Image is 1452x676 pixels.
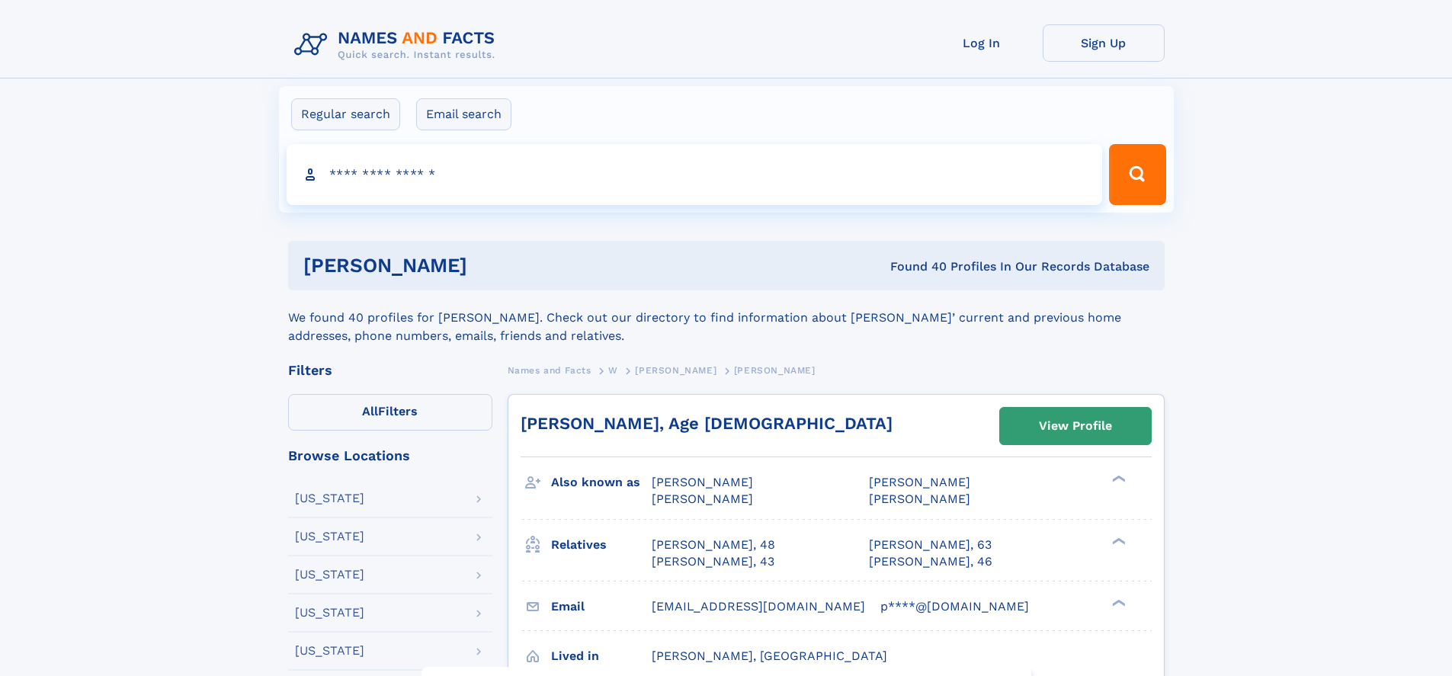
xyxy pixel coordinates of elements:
[303,256,679,275] h1: [PERSON_NAME]
[288,24,508,66] img: Logo Names and Facts
[652,475,753,489] span: [PERSON_NAME]
[635,360,716,380] a: [PERSON_NAME]
[1043,24,1165,62] a: Sign Up
[1108,474,1127,484] div: ❯
[1000,408,1151,444] a: View Profile
[652,649,887,663] span: [PERSON_NAME], [GEOGRAPHIC_DATA]
[295,530,364,543] div: [US_STATE]
[652,492,753,506] span: [PERSON_NAME]
[288,449,492,463] div: Browse Locations
[295,492,364,505] div: [US_STATE]
[521,414,893,433] a: [PERSON_NAME], Age [DEMOGRAPHIC_DATA]
[678,258,1149,275] div: Found 40 Profiles In Our Records Database
[1108,598,1127,607] div: ❯
[869,492,970,506] span: [PERSON_NAME]
[921,24,1043,62] a: Log In
[551,594,652,620] h3: Email
[551,532,652,558] h3: Relatives
[288,290,1165,345] div: We found 40 profiles for [PERSON_NAME]. Check out our directory to find information about [PERSON...
[287,144,1103,205] input: search input
[1039,408,1112,444] div: View Profile
[416,98,511,130] label: Email search
[869,537,992,553] a: [PERSON_NAME], 63
[291,98,400,130] label: Regular search
[551,643,652,669] h3: Lived in
[295,569,364,581] div: [US_STATE]
[869,475,970,489] span: [PERSON_NAME]
[1109,144,1165,205] button: Search Button
[869,553,992,570] a: [PERSON_NAME], 46
[295,645,364,657] div: [US_STATE]
[551,469,652,495] h3: Also known as
[288,364,492,377] div: Filters
[652,537,775,553] a: [PERSON_NAME], 48
[652,553,774,570] a: [PERSON_NAME], 43
[288,394,492,431] label: Filters
[652,599,865,614] span: [EMAIL_ADDRESS][DOMAIN_NAME]
[362,404,378,418] span: All
[295,607,364,619] div: [US_STATE]
[608,360,618,380] a: W
[1108,536,1127,546] div: ❯
[508,360,591,380] a: Names and Facts
[734,365,816,376] span: [PERSON_NAME]
[635,365,716,376] span: [PERSON_NAME]
[608,365,618,376] span: W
